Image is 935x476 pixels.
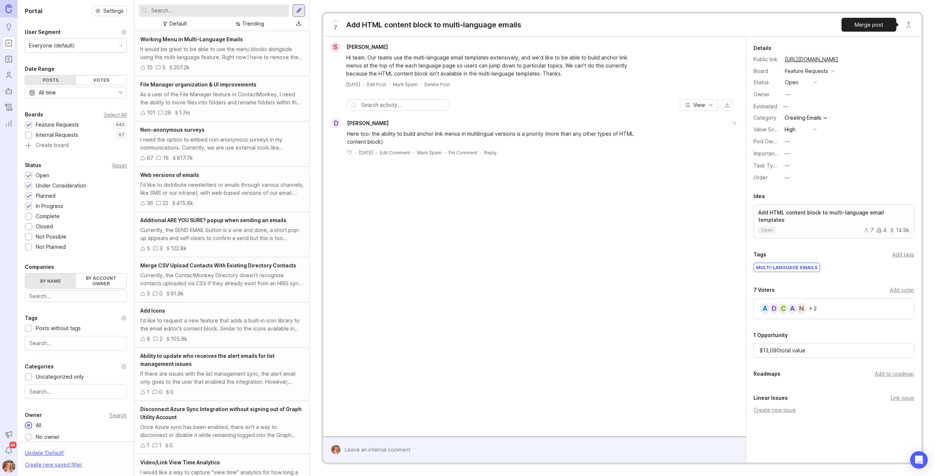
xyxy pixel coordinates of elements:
[112,163,127,167] div: Reset
[134,121,309,167] a: Non-anonymous surveysI need the option to embed non-anonymous surveys in my communications. Curre...
[2,85,15,98] a: Autopilot
[140,459,220,465] span: Video/Link View Time Analytics
[169,20,187,28] div: Default
[444,150,446,156] div: ·
[413,150,414,156] div: ·
[103,7,123,15] span: Settings
[753,90,779,98] div: Owner
[359,150,373,155] time: [DATE]
[753,114,779,122] div: Category
[753,204,914,239] a: Add HTML content block to multi-language email templatesopen7414.9k
[147,63,153,71] div: 10
[753,67,779,75] div: Board
[147,290,150,298] div: 3
[2,20,15,34] a: Ideas
[777,303,789,314] div: C
[36,222,53,231] div: Closed
[159,388,162,396] div: 0
[25,314,38,322] div: Tags
[785,78,798,86] div: open
[331,42,340,52] div: S
[753,44,771,53] div: Details
[25,461,82,469] div: Create new saved filter
[76,274,127,288] label: By account owner
[449,150,477,156] div: Pin Comment
[721,99,733,111] button: export comments
[347,120,389,126] span: [PERSON_NAME]
[134,31,309,76] a: Working Menu in Multi-Language EmailsIt would be great to be able to use the menu blocks alongsid...
[25,65,54,73] div: Date Range
[753,369,781,378] div: Roadmaps
[140,262,296,268] span: Merge CSV Upload Contacts With Existing Directory Contacts
[753,192,765,201] div: Idea
[393,81,417,88] button: Mark Spam
[171,244,187,252] div: 122.8k
[147,199,153,207] div: 36
[179,109,190,117] div: 1.7m
[680,99,718,111] button: View
[147,335,150,343] div: 6
[39,89,56,97] div: All time
[134,257,309,302] a: Merge CSV Upload Contacts With Existing Directory ContactsCurrently, the ContactMonkey Directory ...
[2,117,15,130] a: Reporting
[809,306,817,311] div: + 2
[134,348,309,401] a: Ability to update who receives the alert emails for list management issuesIf there are issues wit...
[36,182,86,190] div: Under Consideration
[781,102,790,111] div: —
[163,199,168,207] div: 22
[786,90,791,98] div: —
[785,67,828,75] div: Feature Requests
[162,63,165,71] div: 5
[140,271,304,287] div: Currently, the ContactMonkey Directory doesn't recognise contacts uploaded via CSV if they alread...
[753,286,775,294] div: 7 Voters
[785,138,790,146] div: —
[140,307,165,314] span: Add Icons
[420,81,421,88] div: ·
[753,343,914,358] div: $ 13,090 total value
[889,228,909,233] div: 14.9k
[753,55,779,63] div: Public link
[134,401,309,454] a: Disconnect Azure Sync Integration without signing out of Graph Utility AccountOnce Azure sync has...
[36,121,79,129] div: Feature Requests
[36,233,66,241] div: Not Possible
[140,423,304,439] div: Once Azure sync has been enabled, there isn't a way to disconnect or disable it while remaining l...
[36,202,63,210] div: In Progress
[890,286,914,294] div: Add voter
[331,119,341,128] div: D
[785,115,821,120] div: Creating Emails
[147,244,150,252] div: 5
[786,303,798,314] div: A
[25,161,41,170] div: Status
[2,444,15,457] button: Notifications
[151,7,286,15] input: Search...
[177,154,193,162] div: 817.7k
[693,101,705,109] span: View
[361,101,445,109] input: Search activity...
[36,171,49,179] div: Open
[25,110,43,119] div: Boards
[864,228,874,233] div: 7
[754,263,820,272] div: Multi-language emails
[9,442,16,448] span: 46
[36,243,66,251] div: Not Planned
[355,150,356,156] div: ·
[140,172,199,178] span: Web versions of emails
[753,394,788,402] div: Linear Issues
[785,174,790,182] div: —
[761,227,773,233] p: open
[140,45,304,61] div: It would be great to be able to use the menu blocks alongside using the multi-language feature. R...
[346,20,521,30] div: Add HTML content block to multi-language emails
[140,181,304,197] div: I'd like to distribute newsletters or emails through various channels, like SMS or our intranet, ...
[759,303,771,314] div: A
[92,6,127,16] a: Settings
[171,290,184,298] div: 91.9k
[159,290,163,298] div: 0
[147,154,153,162] div: 67
[783,55,840,64] a: [URL][DOMAIN_NAME]
[115,90,126,96] svg: toggle icon
[242,20,264,28] div: Trending
[2,69,15,82] a: Users
[25,274,76,288] label: By name
[910,451,928,469] div: Open Intercom Messenger
[110,413,127,417] div: Search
